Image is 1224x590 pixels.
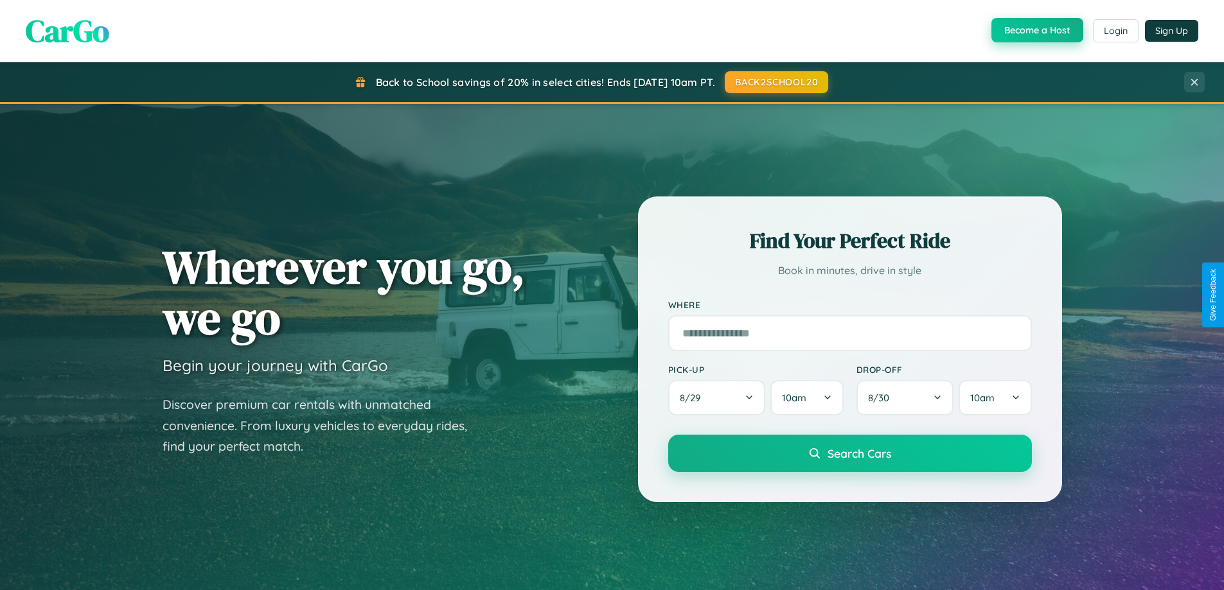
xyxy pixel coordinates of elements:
h1: Wherever you go, we go [163,241,525,343]
span: Search Cars [828,446,891,460]
span: 10am [782,392,806,404]
button: Search Cars [668,435,1032,472]
span: Back to School savings of 20% in select cities! Ends [DATE] 10am PT. [376,76,715,89]
p: Discover premium car rentals with unmatched convenience. From luxury vehicles to everyday rides, ... [163,394,484,457]
span: 10am [970,392,995,404]
button: Sign Up [1145,20,1198,42]
h3: Begin your journey with CarGo [163,356,388,375]
span: 8 / 30 [868,392,896,404]
label: Drop-off [856,364,1032,375]
button: BACK2SCHOOL20 [725,71,828,93]
button: 8/30 [856,380,954,415]
button: Login [1093,19,1139,42]
p: Book in minutes, drive in style [668,261,1032,280]
span: CarGo [26,10,109,52]
button: 8/29 [668,380,766,415]
h2: Find Your Perfect Ride [668,227,1032,255]
span: 8 / 29 [680,392,707,404]
label: Pick-up [668,364,844,375]
button: 10am [959,380,1031,415]
button: Become a Host [991,18,1083,42]
label: Where [668,299,1032,310]
div: Give Feedback [1209,269,1218,321]
button: 10am [770,380,843,415]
